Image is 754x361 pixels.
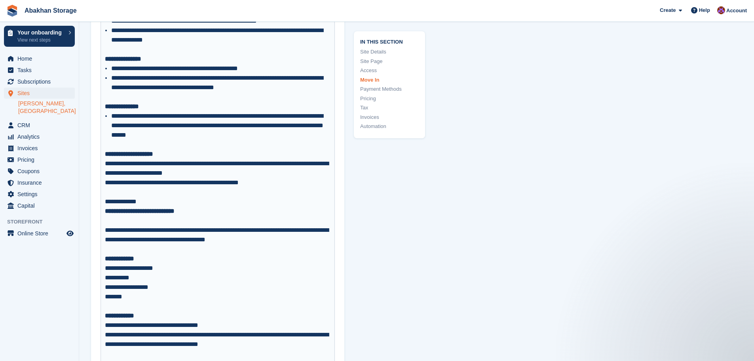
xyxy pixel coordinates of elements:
[360,85,419,93] a: Payment Methods
[360,113,419,121] a: Invoices
[4,88,75,99] a: menu
[4,228,75,239] a: menu
[360,94,419,102] a: Pricing
[4,143,75,154] a: menu
[17,166,65,177] span: Coupons
[360,57,419,65] a: Site Page
[17,36,65,44] p: View next steps
[4,65,75,76] a: menu
[17,177,65,188] span: Insurance
[4,166,75,177] a: menu
[6,5,18,17] img: stora-icon-8386f47178a22dfd0bd8f6a31ec36ba5ce8667c1dd55bd0f319d3a0aa187defe.svg
[17,120,65,131] span: CRM
[4,154,75,165] a: menu
[65,229,75,238] a: Preview store
[7,218,79,226] span: Storefront
[4,26,75,47] a: Your onboarding View next steps
[21,4,80,17] a: Abakhan Storage
[17,65,65,76] span: Tasks
[17,228,65,239] span: Online Store
[360,48,419,56] a: Site Details
[17,131,65,142] span: Analytics
[360,122,419,130] a: Automation
[4,200,75,211] a: menu
[4,177,75,188] a: menu
[726,7,747,15] span: Account
[699,6,710,14] span: Help
[717,6,725,14] img: William Abakhan
[4,53,75,64] a: menu
[360,67,419,74] a: Access
[360,37,419,45] span: In this section
[4,76,75,87] a: menu
[17,88,65,99] span: Sites
[18,100,75,115] a: [PERSON_NAME], [GEOGRAPHIC_DATA]
[17,30,65,35] p: Your onboarding
[360,104,419,112] a: Tax
[360,76,419,84] a: Move In
[17,143,65,154] span: Invoices
[17,200,65,211] span: Capital
[17,154,65,165] span: Pricing
[4,120,75,131] a: menu
[4,189,75,200] a: menu
[17,189,65,200] span: Settings
[660,6,676,14] span: Create
[17,53,65,64] span: Home
[4,131,75,142] a: menu
[17,76,65,87] span: Subscriptions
